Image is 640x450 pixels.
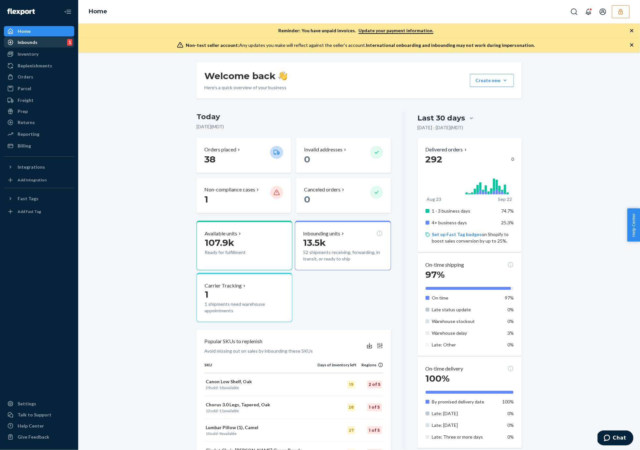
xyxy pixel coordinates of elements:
[432,231,514,244] p: on Shopify to boost sales conversion by up to 25%.
[278,71,287,80] img: hand-wave emoji
[4,106,74,117] a: Prep
[205,230,237,237] p: Available units
[186,42,240,48] span: Non-test seller account:
[196,123,391,130] p: [DATE] ( MDT )
[196,273,292,322] button: Carrier Tracking11 shipments need warehouse appointments
[18,119,35,126] div: Returns
[18,85,31,92] div: Parcel
[18,423,44,429] div: Help Center
[427,196,442,203] p: Aug 23
[67,39,72,46] div: 1
[426,146,468,153] button: Delivered orders
[206,424,316,431] p: Lumbar Pillow (1), Camel
[18,195,38,202] div: Fast Tags
[18,164,45,170] div: Integrations
[4,117,74,128] a: Returns
[432,342,496,348] p: Late: Other
[83,2,112,21] ol: breadcrumbs
[196,221,292,270] button: Available units107.9kReady for fulfillment
[89,8,107,15] a: Home
[501,208,514,214] span: 74.7%
[205,237,234,248] span: 107.9k
[507,411,514,416] span: 0%
[4,175,74,185] a: Add Integration
[4,95,74,105] a: Freight
[507,342,514,347] span: 0%
[426,153,514,165] div: 0
[304,186,341,193] p: Canceled orders
[18,28,31,35] div: Home
[18,412,51,418] div: Talk to Support
[432,434,496,440] p: Late: Three or more days
[219,408,224,413] span: 11
[304,154,310,165] span: 0
[4,206,74,217] a: Add Fast Tag
[4,399,74,409] a: Settings
[507,330,514,336] span: 3%
[196,178,291,213] button: Non-compliance cases 1
[432,399,496,405] p: By promised delivery date
[627,208,640,242] button: Help Center
[206,401,316,408] p: Chorus 3.0 Legs, Tapered, Oak
[470,74,514,87] button: Create new
[507,318,514,324] span: 0%
[432,330,496,336] p: Warehouse delay
[347,426,355,434] div: 27
[204,84,287,91] p: Here’s a quick overview of your business
[18,97,34,104] div: Freight
[205,249,265,256] p: Ready for fulfillment
[4,193,74,204] button: Fast Tags
[4,61,74,71] a: Replenishments
[4,26,74,36] a: Home
[501,220,514,225] span: 25.3%
[278,27,433,34] p: Reminder: You have unpaid invoices.
[432,410,496,417] p: Late: [DATE]
[204,338,262,345] p: Popular SKUs to replenish
[432,422,496,429] p: Late: [DATE]
[18,434,49,440] div: Give Feedback
[204,70,287,82] h1: Welcome back
[204,154,215,165] span: 38
[196,138,291,173] button: Orders placed 38
[432,232,482,237] a: Set up Fast Tag badges
[204,362,317,373] th: SKU
[507,422,514,428] span: 0%
[582,5,595,18] button: Open notifications
[598,430,633,447] iframe: Opens a widget where you can chat to one of our agents
[18,131,39,137] div: Reporting
[18,51,38,57] div: Inventory
[367,426,382,434] div: 1 of 5
[219,431,222,436] span: 9
[204,348,313,354] p: Avoid missing out on sales by inbounding these SKUs
[498,196,512,203] p: Sep 22
[502,399,514,404] span: 100%
[205,282,242,289] p: Carrier Tracking
[4,49,74,59] a: Inventory
[4,141,74,151] a: Billing
[206,431,316,436] p: sold · available
[4,410,74,420] button: Talk to Support
[358,28,433,34] a: Update your payment information.
[4,72,74,82] a: Orders
[366,42,535,48] span: International onboarding and inbounding may not work during impersonation.
[317,362,356,373] th: Days of inventory left
[418,124,463,131] p: [DATE] - [DATE] ( MDT )
[206,385,316,390] p: sold · available
[18,209,41,214] div: Add Fast Tag
[347,381,355,388] div: 19
[4,37,74,48] a: Inbounds1
[426,365,463,373] p: On-time delivery
[18,401,36,407] div: Settings
[296,138,391,173] button: Invalid addresses 0
[347,403,355,411] div: 28
[206,408,316,414] p: sold · available
[205,289,209,300] span: 1
[206,385,210,390] span: 29
[367,381,382,388] div: 2 of 5
[596,5,609,18] button: Open account menu
[303,230,340,237] p: Inbounding units
[295,221,391,270] button: Inbounding units13.5k52 shipments receiving, forwarding, in transit, or ready to ship
[304,194,310,205] span: 0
